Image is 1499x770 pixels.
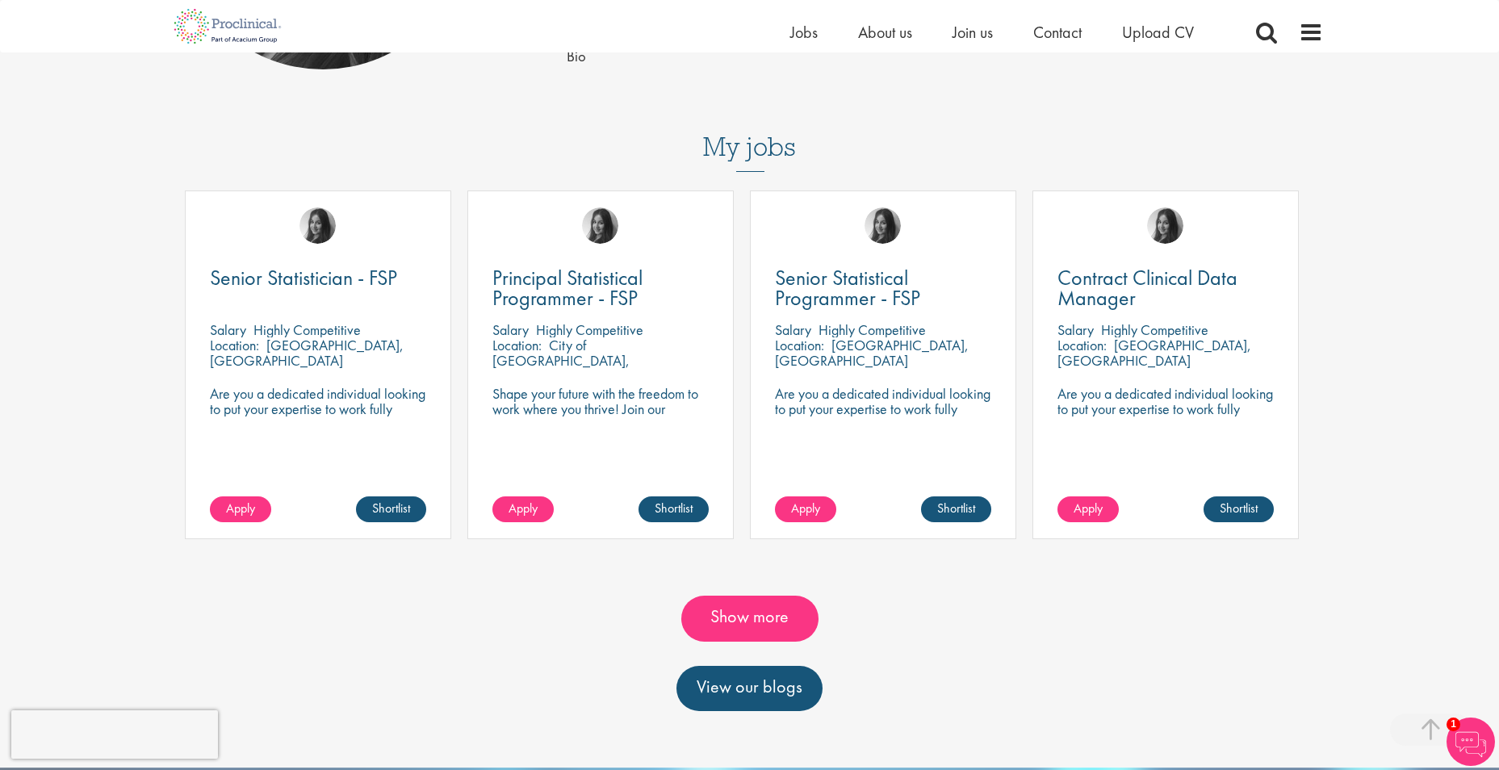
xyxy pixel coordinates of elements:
[492,320,529,339] span: Salary
[177,133,1323,161] h3: My jobs
[509,500,538,517] span: Apply
[953,22,993,43] a: Join us
[210,264,397,291] span: Senior Statistician - FSP
[1057,336,1251,370] p: [GEOGRAPHIC_DATA], [GEOGRAPHIC_DATA]
[1122,22,1194,43] a: Upload CV
[582,207,618,244] img: Heidi Hennigan
[1057,386,1274,432] p: Are you a dedicated individual looking to put your expertise to work fully flexibly in a remote p...
[775,336,824,354] span: Location:
[567,47,586,66] span: Bio
[790,22,818,43] a: Jobs
[210,496,271,522] a: Apply
[858,22,912,43] a: About us
[1057,264,1237,312] span: Contract Clinical Data Manager
[1057,336,1107,354] span: Location:
[1204,496,1274,522] a: Shortlist
[1057,496,1119,522] a: Apply
[492,264,643,312] span: Principal Statistical Programmer - FSP
[1101,320,1208,339] p: Highly Competitive
[492,496,554,522] a: Apply
[1447,718,1460,731] span: 1
[791,500,820,517] span: Apply
[210,320,246,339] span: Salary
[1057,268,1274,308] a: Contract Clinical Data Manager
[492,386,709,447] p: Shape your future with the freedom to work where you thrive! Join our pharmaceutical client with ...
[775,386,991,432] p: Are you a dedicated individual looking to put your expertise to work fully flexibly in a remote p...
[775,268,991,308] a: Senior Statistical Programmer - FSP
[1447,718,1495,766] img: Chatbot
[775,264,920,312] span: Senior Statistical Programmer - FSP
[819,320,926,339] p: Highly Competitive
[253,320,361,339] p: Highly Competitive
[492,268,709,308] a: Principal Statistical Programmer - FSP
[921,496,991,522] a: Shortlist
[210,336,404,370] p: [GEOGRAPHIC_DATA], [GEOGRAPHIC_DATA]
[775,336,969,370] p: [GEOGRAPHIC_DATA], [GEOGRAPHIC_DATA]
[1057,320,1094,339] span: Salary
[775,496,836,522] a: Apply
[492,336,542,354] span: Location:
[1033,22,1082,43] a: Contact
[356,496,426,522] a: Shortlist
[1147,207,1183,244] img: Heidi Hennigan
[492,336,630,385] p: City of [GEOGRAPHIC_DATA], [GEOGRAPHIC_DATA]
[681,596,819,641] a: Show more
[11,710,218,759] iframe: reCAPTCHA
[676,666,823,711] a: View our blogs
[210,336,259,354] span: Location:
[775,320,811,339] span: Salary
[1074,500,1103,517] span: Apply
[299,207,336,244] img: Heidi Hennigan
[639,496,709,522] a: Shortlist
[226,500,255,517] span: Apply
[536,320,643,339] p: Highly Competitive
[210,268,426,288] a: Senior Statistician - FSP
[865,207,901,244] img: Heidi Hennigan
[210,386,426,432] p: Are you a dedicated individual looking to put your expertise to work fully flexibly in a remote p...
